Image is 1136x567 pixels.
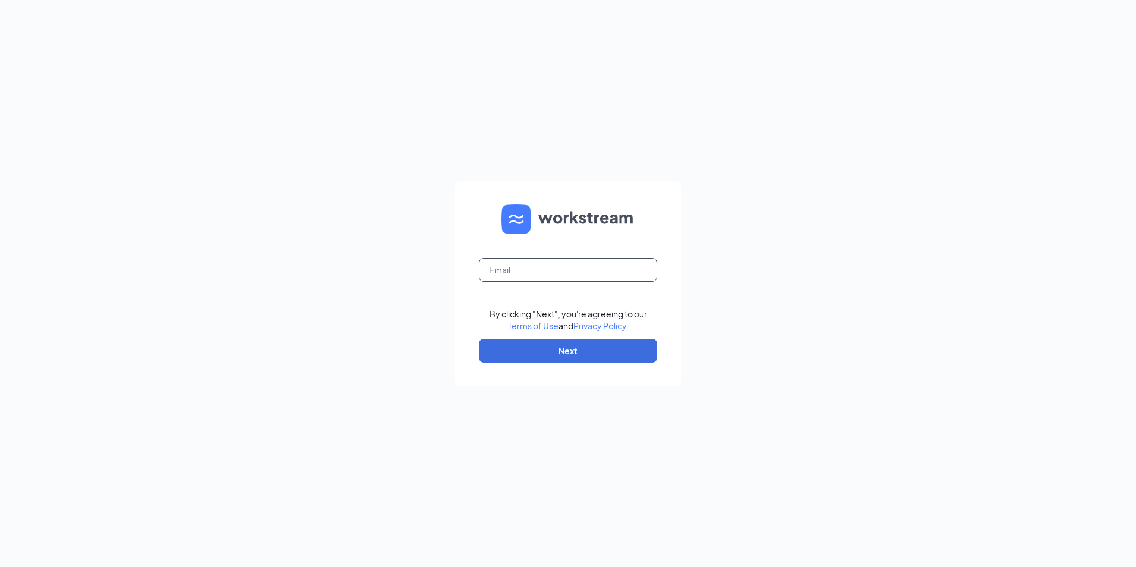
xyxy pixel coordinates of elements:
a: Terms of Use [508,320,558,331]
button: Next [479,339,657,363]
input: Email [479,258,657,282]
a: Privacy Policy [573,320,626,331]
div: By clicking "Next", you're agreeing to our and . [490,308,647,332]
img: WS logo and Workstream text [501,204,635,234]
